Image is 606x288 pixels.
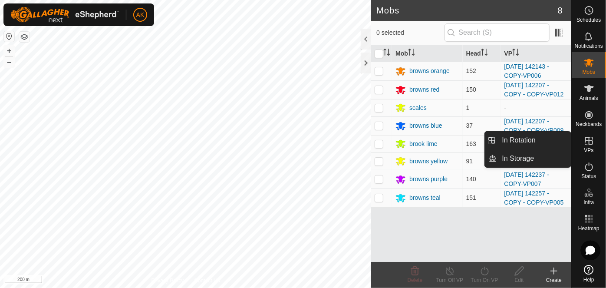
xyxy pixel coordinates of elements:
div: browns orange [409,66,450,76]
div: Edit [502,276,537,284]
p-sorticon: Activate to sort [512,50,519,57]
span: Animals [580,96,598,101]
span: Delete [408,277,423,283]
div: browns red [409,85,439,94]
a: [DATE] 142143 - COPY-VP006 [504,63,549,79]
span: 0 selected [376,28,444,37]
li: In Storage [485,150,571,167]
img: Gallagher Logo [10,7,119,23]
button: Map Layers [19,32,30,42]
span: Status [581,174,596,179]
span: VPs [584,148,593,153]
button: – [4,57,14,67]
span: In Rotation [502,135,536,146]
div: scales [409,103,427,113]
span: 91 [466,158,473,165]
li: In Rotation [485,132,571,149]
a: Privacy Policy [151,277,184,285]
h2: Mobs [376,5,558,16]
span: 152 [466,67,476,74]
div: browns blue [409,121,442,130]
a: In Storage [497,150,571,167]
span: Help [583,277,594,282]
span: Infra [583,200,594,205]
div: browns yellow [409,157,448,166]
a: Contact Us [194,277,220,285]
div: brook lime [409,139,438,149]
button: + [4,46,14,56]
div: Create [537,276,571,284]
a: [DATE] 142207 - COPY - COPY-VP009 [504,118,564,134]
a: [DATE] 142207 - COPY - COPY-VP012 [504,82,564,98]
a: Help [572,262,606,286]
span: 8 [558,4,563,17]
a: [DATE] 142257 - COPY - COPY-VP005 [504,190,564,206]
span: Notifications [575,43,603,49]
p-sorticon: Activate to sort [481,50,488,57]
button: Reset Map [4,31,14,42]
span: 151 [466,194,476,201]
th: Mob [392,45,462,62]
td: - [501,99,571,116]
div: browns teal [409,193,441,202]
p-sorticon: Activate to sort [408,50,415,57]
span: 150 [466,86,476,93]
span: 163 [466,140,476,147]
span: In Storage [502,153,534,164]
a: [DATE] 142237 - COPY-VP007 [504,171,549,187]
span: 140 [466,175,476,182]
div: browns purple [409,175,448,184]
span: Heatmap [578,226,599,231]
span: Schedules [576,17,601,23]
div: Turn On VP [467,276,502,284]
span: Neckbands [576,122,602,127]
th: VP [501,45,571,62]
th: Head [463,45,501,62]
span: 37 [466,122,473,129]
span: AK [136,10,145,20]
input: Search (S) [445,23,550,42]
a: In Rotation [497,132,571,149]
div: Turn Off VP [432,276,467,284]
span: Mobs [583,70,595,75]
p-sorticon: Activate to sort [383,50,390,57]
span: 1 [466,104,470,111]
